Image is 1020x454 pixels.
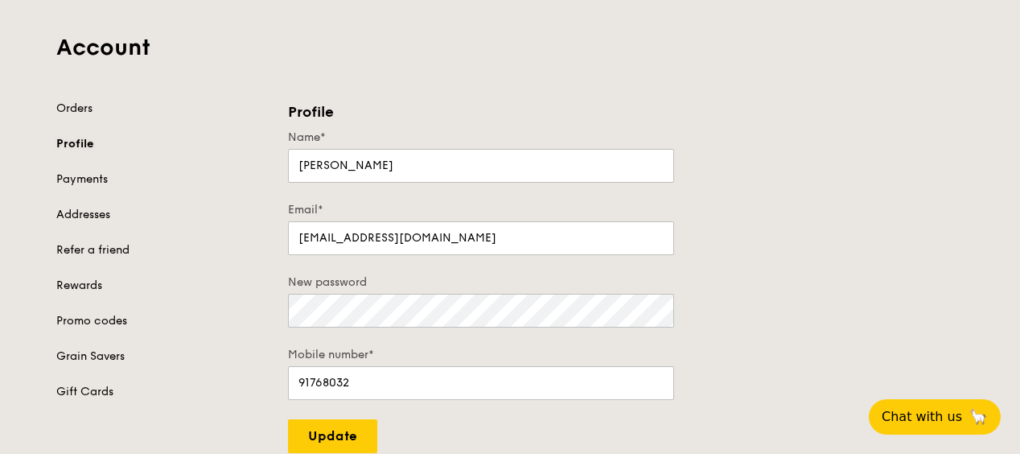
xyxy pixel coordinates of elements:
button: Chat with us🦙 [869,399,1001,435]
label: Name* [288,130,674,146]
a: Profile [56,136,269,152]
input: Update [288,419,377,453]
label: Email* [288,202,674,218]
a: Rewards [56,278,269,294]
h3: Profile [288,101,674,123]
label: New password [288,274,674,291]
label: Mobile number* [288,347,674,363]
a: Gift Cards [56,384,269,400]
span: 🦙 [969,407,988,427]
a: Payments [56,171,269,188]
a: Addresses [56,207,269,223]
h1: Account [56,33,964,62]
a: Refer a friend [56,242,269,258]
a: Orders [56,101,269,117]
span: Chat with us [882,407,962,427]
a: Grain Savers [56,349,269,365]
a: Promo codes [56,313,269,329]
